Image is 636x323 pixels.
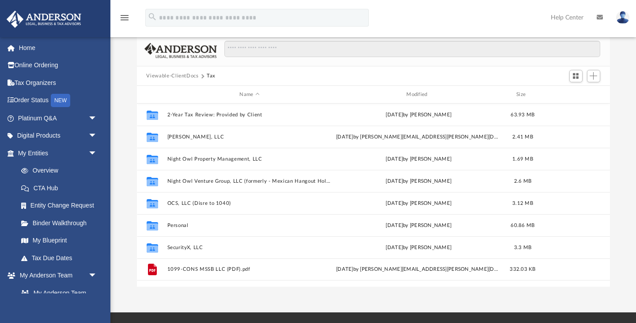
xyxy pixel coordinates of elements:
[207,72,216,80] button: Tax
[616,11,629,24] img: User Pic
[336,155,501,163] div: [DATE] by [PERSON_NAME]
[12,249,110,267] a: Tax Due Dates
[137,104,610,287] div: grid
[544,91,606,99] div: id
[6,267,106,285] a: My Anderson Teamarrow_drop_down
[514,245,531,250] span: 3.3 MB
[336,111,501,119] div: [DATE] by [PERSON_NAME]
[336,222,501,230] div: [DATE] by [PERSON_NAME]
[512,135,533,139] span: 2.41 MB
[140,91,163,99] div: id
[12,197,110,215] a: Entity Change Request
[6,39,110,57] a: Home
[12,162,110,180] a: Overview
[167,112,332,118] button: 2-Year Tax Review: Provided by Client
[167,245,332,250] button: SecurityX, LLC
[4,11,84,28] img: Anderson Advisors Platinum Portal
[146,72,198,80] button: Viewable-ClientDocs
[6,57,110,74] a: Online Ordering
[336,91,501,99] div: Modified
[88,109,106,127] span: arrow_drop_down
[167,91,332,99] div: Name
[167,178,332,184] button: Night Owl Venture Group, LLC (formerly - Mexican Hangout Holding, LLC
[336,133,501,141] div: [DATE] by [PERSON_NAME][EMAIL_ADDRESS][PERSON_NAME][DOMAIN_NAME]
[12,179,110,197] a: CTA Hub
[6,92,110,110] a: Order StatusNEW
[511,223,534,228] span: 60.86 MB
[51,94,70,107] div: NEW
[6,74,110,92] a: Tax Organizers
[587,70,600,82] button: Add
[119,12,130,23] i: menu
[167,200,332,206] button: OCS, LLC (Disre to 1040)
[88,127,106,145] span: arrow_drop_down
[336,200,501,208] div: [DATE] by [PERSON_NAME]
[119,17,130,23] a: menu
[224,41,600,58] input: Search files and folders
[12,284,102,302] a: My Anderson Team
[512,157,533,161] span: 1.69 MB
[167,267,332,273] button: 1099-CONS MSSB LLC (PDF).pdf
[167,156,332,162] button: Night Owl Property Management​, LLC
[167,134,332,140] button: [PERSON_NAME], LLC
[336,244,501,252] div: [DATE] by [PERSON_NAME]
[505,91,540,99] div: Size
[514,179,531,184] span: 2.6 MB
[88,144,106,162] span: arrow_drop_down
[510,267,535,272] span: 332.03 KB
[12,232,106,250] a: My Blueprint
[148,12,157,22] i: search
[88,267,106,285] span: arrow_drop_down
[12,214,110,232] a: Binder Walkthrough
[167,223,332,228] button: Personal
[512,201,533,206] span: 3.12 MB
[336,265,501,273] div: [DATE] by [PERSON_NAME][EMAIL_ADDRESS][PERSON_NAME][DOMAIN_NAME]
[6,109,110,127] a: Platinum Q&Aarrow_drop_down
[569,70,583,82] button: Switch to Grid View
[6,144,110,162] a: My Entitiesarrow_drop_down
[6,127,110,145] a: Digital Productsarrow_drop_down
[511,112,534,117] span: 63.93 MB
[336,177,501,185] div: [DATE] by [PERSON_NAME]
